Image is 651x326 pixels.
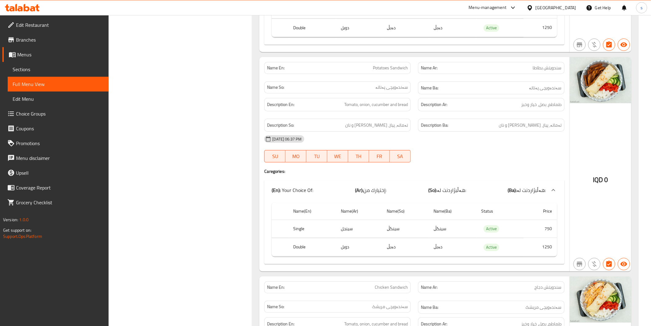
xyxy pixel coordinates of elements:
a: Choice Groups [2,106,109,121]
a: Edit Restaurant [2,18,109,32]
span: Tomato, onion, cucumber and bread [344,101,408,108]
a: Coverage Report [2,180,109,195]
a: Branches [2,32,109,47]
strong: Name Ba: [421,304,438,311]
span: SU [267,152,283,161]
th: Double [289,19,336,37]
span: إختيارك من: [363,185,386,195]
span: سندويتش بطاطا [533,65,562,71]
strong: Name En: [267,65,285,71]
div: Active [484,244,499,251]
span: Potatoes Sandwich [373,65,408,71]
td: دوبل [336,238,382,256]
span: Promotions [16,140,104,147]
span: سەندەویچی مریشک [372,304,408,310]
table: choices table [272,202,557,257]
td: 1250 [524,238,557,256]
span: تەماتە، پیاز، خەیار و نان [499,121,562,129]
th: Name(So) [382,202,429,220]
strong: Description Ar: [421,101,447,108]
span: Menus [17,51,104,58]
td: دەبڵ [382,238,429,256]
strong: Name En: [267,284,285,291]
strong: Name Ba: [421,84,438,92]
span: Edit Restaurant [16,21,104,29]
span: Grocery Checklist [16,199,104,206]
span: سەندەویچی پەتاتە [529,84,562,92]
span: Branches [16,36,104,43]
span: 0 [605,174,608,186]
span: سەندەویچی پەتاتە [375,84,408,91]
span: 1.0.0 [19,216,29,224]
a: Full Menu View [8,77,109,92]
th: Price [524,202,557,220]
button: Has choices [603,39,615,51]
b: (En): [272,185,281,195]
div: Active [484,24,499,32]
span: Chicken Sandwich [375,284,408,291]
button: Purchased item [588,258,601,270]
button: SU [264,150,286,162]
span: Edit Menu [13,95,104,103]
strong: Description En: [267,101,294,108]
span: s [641,4,643,11]
span: سندويتش دجاج [535,284,562,291]
button: Available [618,39,630,51]
span: IQD [593,174,603,186]
div: [GEOGRAPHIC_DATA] [536,4,576,11]
button: Available [618,258,630,270]
span: Full Menu View [13,80,104,88]
img: Cheshtkhanay_Mama_Shera_C638909664633021859.jpg [570,276,631,323]
span: Coverage Report [16,184,104,191]
button: MO [286,150,306,162]
strong: Name Ar: [421,65,437,71]
strong: Name So: [267,84,284,91]
b: (Ba): [508,185,517,195]
th: Status [476,202,524,220]
button: TH [348,150,369,162]
span: Menu disclaimer [16,154,104,162]
strong: Name So: [267,304,284,310]
span: طماطم، بصل، خيار وخبز [521,101,562,108]
div: Menu-management [469,4,507,11]
button: Not branch specific item [573,258,586,270]
td: سینگڵ [429,220,476,238]
a: Coupons [2,121,109,136]
b: (Ar): [355,185,363,195]
div: (En): Your Choice Of:(Ar):إختيارك من:(So):هەڵبژاردنت لە:(Ba):هەڵبژاردنت لە: [264,180,564,200]
button: Has choices [603,258,615,270]
p: Your Choice Of: [272,186,313,194]
span: Active [484,244,499,251]
a: Grocery Checklist [2,195,109,210]
td: 1250 [524,19,557,37]
span: WE [330,152,346,161]
th: Single [289,220,336,238]
h4: Caregories: [264,168,564,174]
span: تەماتە، پیاز، خەیار و نان [345,121,408,129]
td: سينجل [336,220,382,238]
th: Double [289,238,336,256]
td: 750 [524,220,557,238]
td: دەبڵ [429,19,476,37]
span: Choice Groups [16,110,104,117]
span: MO [288,152,304,161]
a: Sections [8,62,109,77]
span: Active [484,225,499,232]
a: Menu disclaimer [2,151,109,165]
span: Coupons [16,125,104,132]
span: هەڵبژاردنت لە: [437,185,466,195]
span: FR [372,152,388,161]
strong: Name Ar: [421,284,437,291]
strong: Description So: [267,121,294,129]
span: Get support on: [3,226,31,234]
button: FR [369,150,390,162]
a: Upsell [2,165,109,180]
span: سەندەویچی مریشک [526,304,562,311]
td: سینگڵ [382,220,429,238]
span: TH [351,152,367,161]
span: [DATE] 06:37 PM [270,136,304,142]
button: Purchased item [588,39,601,51]
span: Active [484,24,499,31]
td: دەبڵ [429,238,476,256]
a: Promotions [2,136,109,151]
